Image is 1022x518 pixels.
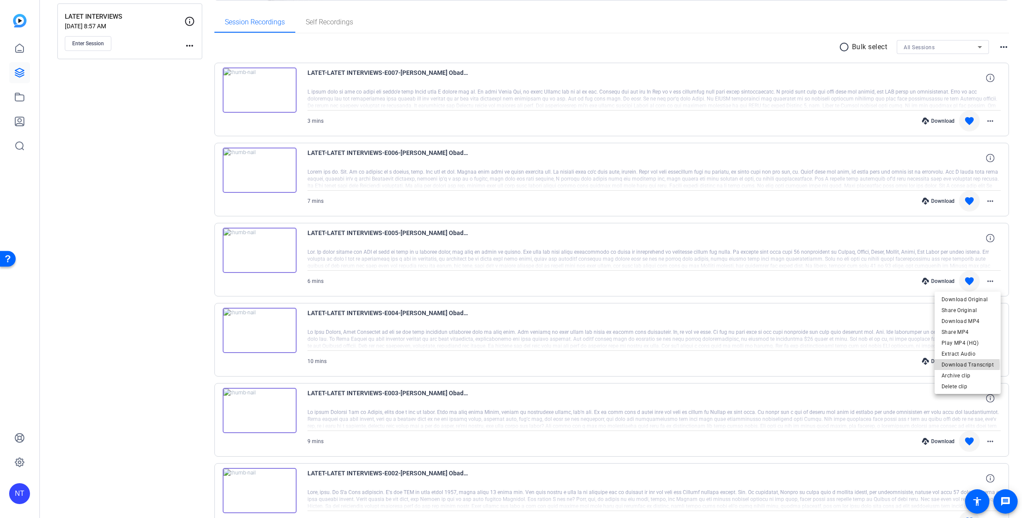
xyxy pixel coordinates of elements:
[942,338,994,348] span: Play MP4 (HQ)
[942,316,994,326] span: Download MP4
[942,305,994,316] span: Share Original
[942,360,994,370] span: Download Transcript
[942,349,994,359] span: Extract Audio
[942,381,994,392] span: Delete clip
[942,327,994,337] span: Share MP4
[942,294,994,305] span: Download Original
[942,370,994,381] span: Archive clip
